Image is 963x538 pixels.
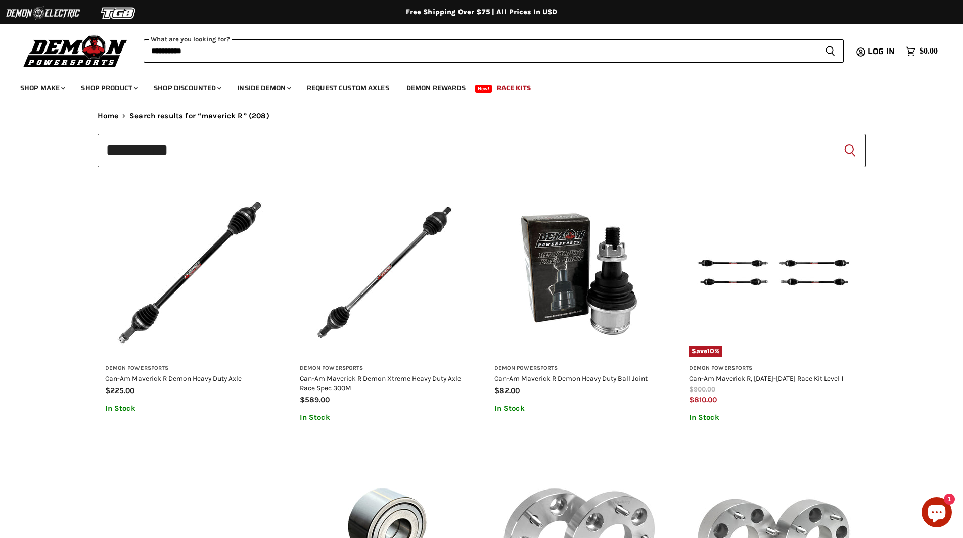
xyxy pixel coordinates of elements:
form: Product [144,39,844,63]
p: In Stock [105,404,274,413]
div: Free Shipping Over $75 | All Prices In USD [77,8,886,17]
a: $0.00 [901,44,943,59]
span: $900.00 [689,385,715,393]
a: Can-Am Maverick R, [DATE]-[DATE] Race Kit Level 1 [689,374,844,382]
p: In Stock [494,404,664,413]
a: Inside Demon [230,78,297,99]
span: $0.00 [920,46,938,56]
a: Shop Discounted [146,78,227,99]
p: In Stock [689,413,858,422]
span: $82.00 [494,386,520,395]
a: Log in [863,47,901,56]
span: Demon Powersports [494,365,664,372]
span: Save % [689,346,722,357]
a: Shop Product [73,78,144,99]
nav: Breadcrumbs [98,112,866,120]
img: Demon Electric Logo 2 [5,4,81,23]
img: TGB Logo 2 [81,4,157,23]
a: Request Custom Axles [299,78,397,99]
input: Search [98,134,866,167]
a: Race Kits [489,78,538,99]
a: Can-Am Maverick R Demon Heavy Duty Ball Joint [494,374,648,382]
span: Demon Powersports [105,365,274,372]
span: $810.00 [689,395,717,404]
span: $589.00 [300,395,330,404]
button: Search [817,39,844,63]
a: Shop Make [13,78,71,99]
span: Log in [868,45,895,58]
img: Demon Powersports [20,33,131,69]
span: New! [475,85,492,93]
input: Search [144,39,817,63]
button: Search [842,142,858,159]
a: Home [98,112,119,120]
form: Product [98,134,866,167]
a: Demon Rewards [399,78,473,99]
span: Demon Powersports [689,365,858,372]
span: $225.00 [105,386,134,395]
a: Can-Am Maverick R Demon Heavy Duty Axle [105,374,242,382]
ul: Main menu [13,74,935,99]
a: Can-Am Maverick R Demon Xtreme Heavy Duty Axle Race Spec 300M [300,374,461,392]
span: 10 [707,347,714,355]
p: In Stock [300,413,469,422]
a: Save10% [689,188,858,357]
span: Search results for “maverick R” (208) [129,112,269,120]
inbox-online-store-chat: Shopify online store chat [919,497,955,530]
span: Demon Powersports [300,365,469,372]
